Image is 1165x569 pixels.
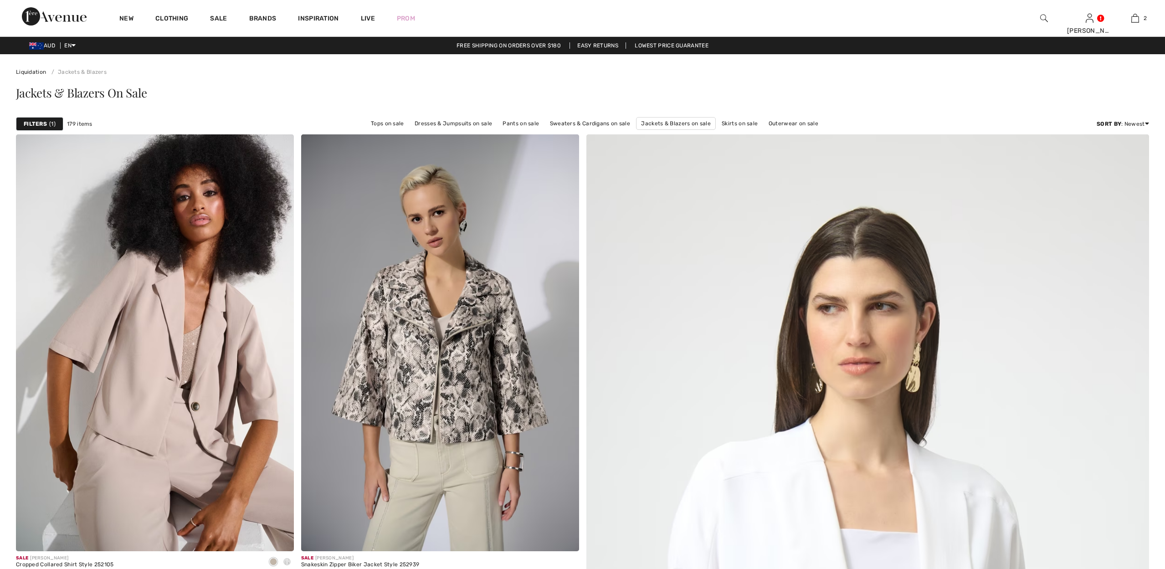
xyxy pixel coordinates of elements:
[1113,13,1157,24] a: 2
[16,555,28,561] span: Sale
[301,555,313,561] span: Sale
[24,120,47,128] strong: Filters
[717,118,762,129] a: Skirts on sale
[64,42,76,49] span: EN
[301,562,420,568] div: Snakeskin Zipper Biker Jacket Style 252939
[764,118,823,129] a: Outerwear on sale
[155,15,188,24] a: Clothing
[449,42,568,49] a: Free shipping on orders over $180
[29,42,59,49] span: AUD
[298,15,339,24] span: Inspiration
[49,120,56,128] span: 1
[1086,14,1093,22] a: Sign In
[1040,13,1048,24] img: search the website
[16,85,147,101] span: Jackets & Blazers On Sale
[1067,26,1112,36] div: [PERSON_NAME]
[570,42,626,49] a: Easy Returns
[249,15,277,24] a: Brands
[498,118,544,129] a: Pants on sale
[636,117,716,130] a: Jackets & Blazers on sale
[29,42,44,50] img: Australian Dollar
[410,118,497,129] a: Dresses & Jumpsuits on sale
[16,69,46,75] a: Liquidation
[22,7,87,26] img: 1ère Avenue
[1131,13,1139,24] img: My Bag
[301,134,579,551] img: Snakeskin Zipper Biker Jacket Style 252939. Beige/multi
[301,555,420,562] div: [PERSON_NAME]
[16,562,114,568] div: Cropped Collared Shirt Style 252105
[627,42,716,49] a: Lowest Price Guarantee
[1097,121,1121,127] strong: Sort By
[1086,13,1093,24] img: My Info
[545,118,635,129] a: Sweaters & Cardigans on sale
[366,118,409,129] a: Tops on sale
[16,555,114,562] div: [PERSON_NAME]
[1097,120,1149,128] div: : Newest
[361,14,375,23] a: Live
[16,134,294,551] img: Cropped Collared Shirt Style 252105. Dune
[67,120,92,128] span: 179 items
[397,14,415,23] a: Prom
[1144,14,1147,22] span: 2
[1106,501,1156,523] iframe: Opens a widget where you can find more information
[119,15,133,24] a: New
[48,69,107,75] a: Jackets & Blazers
[210,15,227,24] a: Sale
